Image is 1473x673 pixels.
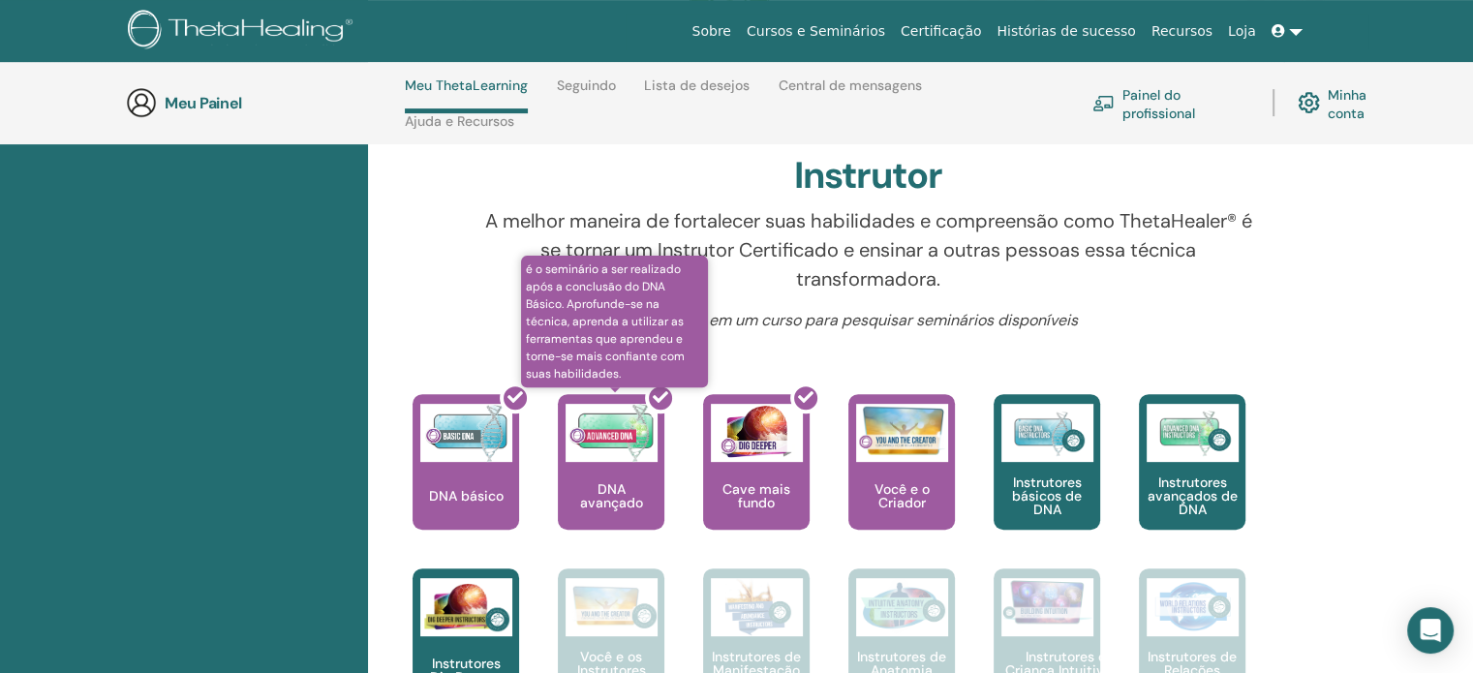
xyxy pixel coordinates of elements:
a: DNA básico DNA básico [413,394,519,568]
img: cog.svg [1298,87,1320,118]
a: Você e o Criador Você e o Criador [848,394,955,568]
font: Seguindo [557,76,616,94]
font: Loja [1228,23,1256,39]
a: Histórias de sucesso [989,14,1143,49]
font: Recursos [1151,23,1212,39]
a: Seguindo [557,77,616,108]
a: Painel do profissional [1092,81,1249,124]
a: Instrutores avançados de DNA Instrutores avançados de DNA [1139,394,1245,568]
img: Cave mais fundo [711,404,803,462]
font: Meu ThetaLearning [405,76,528,94]
img: DNA avançado [566,404,658,462]
a: Cave mais fundo Cave mais fundo [703,394,810,568]
a: Certificação [893,14,989,49]
img: logo.png [128,10,359,53]
a: Loja [1220,14,1264,49]
div: Abra o Intercom Messenger [1407,607,1454,654]
font: Lista de desejos [644,76,750,94]
img: chalkboard-teacher.svg [1092,95,1115,111]
font: Você e o Criador [875,480,930,511]
img: Instrutores Dig Deeper [420,578,512,636]
a: Minha conta [1298,81,1402,124]
img: Instrutores básicos de DNA [1001,404,1093,462]
a: Instrutores básicos de DNA Instrutores básicos de DNA [994,394,1100,568]
img: DNA básico [420,404,512,462]
font: Sobre [691,23,730,39]
img: Você e o Criador [856,404,948,457]
font: Central de mensagens [779,76,922,94]
a: Ajuda e Recursos [405,113,514,144]
img: Instrutores de Anatomia Intuitiva [856,578,948,636]
font: Meu Painel [165,93,242,113]
a: Recursos [1144,14,1220,49]
font: Instrutores avançados de DNA [1148,474,1238,518]
img: Instrutores de Relações Mundiais [1147,578,1239,636]
a: Central de mensagens [779,77,922,108]
font: Clique em um curso para pesquisar seminários disponíveis [660,310,1078,330]
a: Lista de desejos [644,77,750,108]
font: Certificação [901,23,981,39]
img: generic-user-icon.jpg [126,87,157,118]
font: Instrutores básicos de DNA [1012,474,1082,518]
font: Instrutor [794,151,942,199]
a: é o seminário a ser realizado após a conclusão do DNA Básico. Aprofunde-se na técnica, aprenda a ... [558,394,664,568]
a: Cursos e Seminários [739,14,893,49]
font: é o seminário a ser realizado após a conclusão do DNA Básico. Aprofunde-se na técnica, aprenda a ... [526,261,685,382]
img: Você e os Instrutores Criadores [566,578,658,636]
font: Painel do profissional [1122,85,1195,121]
font: Ajuda e Recursos [405,112,514,130]
font: Cursos e Seminários [747,23,885,39]
img: Instrutores da Criança Intuitiva em Mim [1001,578,1093,626]
a: Meu ThetaLearning [405,77,528,113]
font: Minha conta [1328,85,1366,121]
a: Sobre [684,14,738,49]
img: Instrutores de Manifestação e Abundância [711,578,803,636]
font: A melhor maneira de fortalecer suas habilidades e compreensão como ThetaHealer® é se tornar um In... [485,208,1252,291]
img: Instrutores avançados de DNA [1147,404,1239,462]
font: Histórias de sucesso [997,23,1135,39]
